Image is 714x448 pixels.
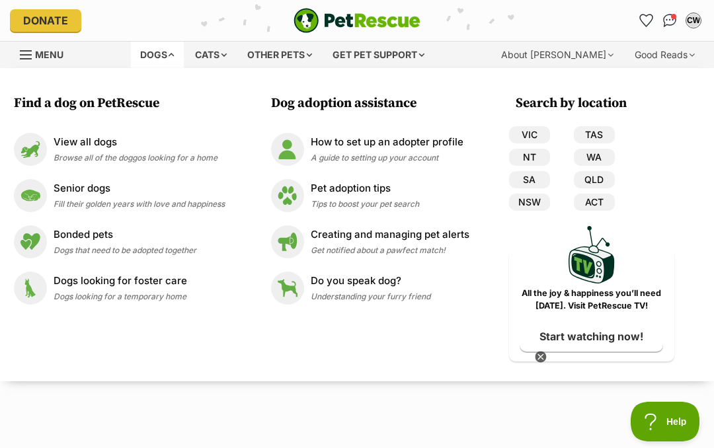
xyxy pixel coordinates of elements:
img: PetRescue TV logo [569,226,615,283]
div: Good Reads [625,42,704,68]
span: Fill their golden years with love and happiness [54,199,225,209]
a: VIC [509,126,550,143]
a: Do you speak dog? Do you speak dog? Understanding your furry friend [271,272,469,305]
p: Senior dogs [54,181,225,196]
span: A guide to setting up your account [311,153,438,163]
a: Bonded pets Bonded pets Dogs that need to be adopted together [14,225,225,258]
div: About [PERSON_NAME] [492,42,623,68]
a: WA [574,149,615,166]
a: ACT [574,194,615,211]
span: Get notified about a pawfect match! [311,245,446,255]
a: TAS [574,126,615,143]
p: All the joy & happiness you’ll need [DATE]. Visit PetRescue TV! [519,287,664,313]
p: Bonded pets [54,227,196,243]
img: Bonded pets [14,225,47,258]
a: Creating and managing pet alerts Creating and managing pet alerts Get notified about a pawfect ma... [271,225,469,258]
h3: Search by location [516,94,674,113]
img: View all dogs [14,133,47,166]
iframe: Help Scout Beacon - Open [631,402,701,441]
div: CW [687,14,700,27]
img: Pet adoption tips [271,179,304,212]
h3: Dog adoption assistance [271,94,476,113]
ul: Account quick links [635,10,704,31]
span: Understanding your furry friend [311,291,430,301]
a: PetRescue [294,8,420,33]
img: Creating and managing pet alerts [271,225,304,258]
a: View all dogs View all dogs Browse all of the doggos looking for a home [14,133,225,166]
div: Cats [186,42,236,68]
a: Senior dogs Senior dogs Fill their golden years with love and happiness [14,179,225,212]
a: Donate [10,9,81,32]
span: Dogs that need to be adopted together [54,245,196,255]
img: How to set up an adopter profile [271,133,304,166]
img: Do you speak dog? [271,272,304,305]
span: Tips to boost your pet search [311,199,419,209]
a: QLD [574,171,615,188]
img: Senior dogs [14,179,47,212]
a: Pet adoption tips Pet adoption tips Tips to boost your pet search [271,179,469,212]
img: Dogs looking for foster care [14,272,47,305]
a: Dogs looking for foster care Dogs looking for foster care Dogs looking for a temporary home [14,272,225,305]
p: Dogs looking for foster care [54,274,187,289]
h3: Find a dog on PetRescue [14,94,231,113]
p: View all dogs [54,135,218,150]
span: Menu [35,49,63,60]
a: How to set up an adopter profile How to set up an adopter profile A guide to setting up your account [271,133,469,166]
a: Favourites [635,10,656,31]
a: Conversations [659,10,680,31]
button: My account [683,10,704,31]
span: Browse all of the doggos looking for a home [54,153,218,163]
p: Do you speak dog? [311,274,430,289]
a: Menu [20,42,73,65]
a: Start watching now! [520,321,663,352]
img: logo-e224e6f780fb5917bec1dbf3a21bbac754714ae5b6737aabdf751b685950b380.svg [294,8,420,33]
img: chat-41dd97257d64d25036548639549fe6c8038ab92f7586957e7f3b1b290dea8141.svg [663,14,677,27]
a: SA [509,171,550,188]
div: Get pet support [323,42,434,68]
p: Pet adoption tips [311,181,419,196]
div: Dogs [131,42,184,68]
p: Creating and managing pet alerts [311,227,469,243]
p: How to set up an adopter profile [311,135,463,150]
div: Other pets [238,42,321,68]
a: NT [509,149,550,166]
a: NSW [509,194,550,211]
span: Dogs looking for a temporary home [54,291,186,301]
